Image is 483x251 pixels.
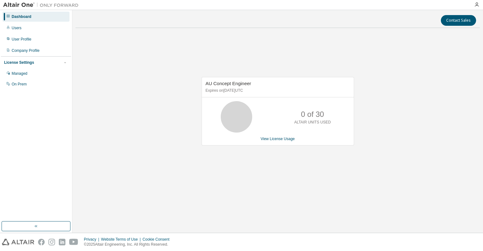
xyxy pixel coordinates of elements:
[4,60,34,65] div: License Settings
[3,2,82,8] img: Altair One
[38,239,45,245] img: facebook.svg
[12,48,40,53] div: Company Profile
[294,120,331,125] p: ALTAIR UNITS USED
[69,239,78,245] img: youtube.svg
[142,237,173,242] div: Cookie Consent
[12,82,27,87] div: On Prem
[59,239,65,245] img: linkedin.svg
[206,88,348,93] p: Expires on [DATE] UTC
[12,14,31,19] div: Dashboard
[84,242,173,247] p: © 2025 Altair Engineering, Inc. All Rights Reserved.
[206,81,251,86] span: AU Concept Engineer
[12,37,31,42] div: User Profile
[84,237,101,242] div: Privacy
[12,25,21,30] div: Users
[441,15,476,26] button: Contact Sales
[48,239,55,245] img: instagram.svg
[261,137,295,141] a: View License Usage
[12,71,27,76] div: Managed
[301,109,324,120] p: 0 of 30
[101,237,142,242] div: Website Terms of Use
[2,239,34,245] img: altair_logo.svg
